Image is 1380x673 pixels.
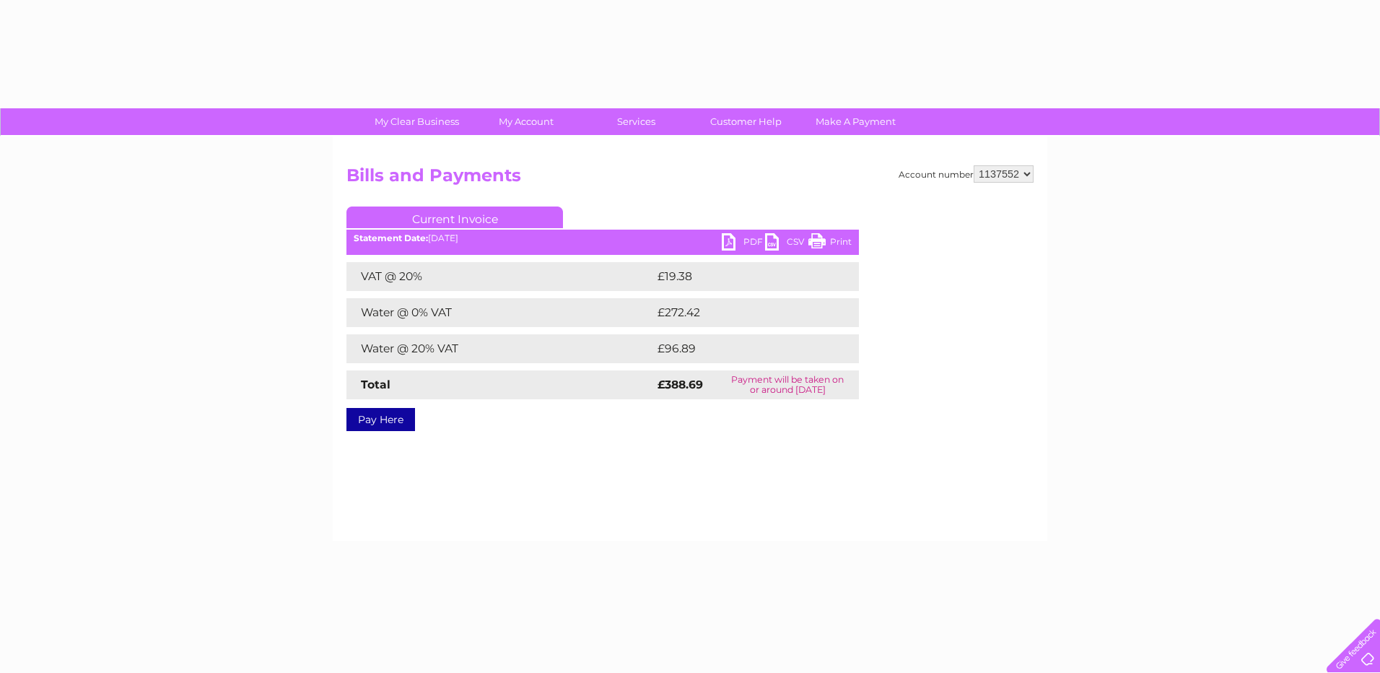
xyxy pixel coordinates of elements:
td: Water @ 0% VAT [346,298,654,327]
td: £272.42 [654,298,833,327]
a: CSV [765,233,808,254]
b: Statement Date: [354,233,428,243]
td: Payment will be taken on or around [DATE] [717,370,859,399]
td: £19.38 [654,262,829,291]
td: VAT @ 20% [346,262,654,291]
td: £96.89 [654,334,831,363]
td: Water @ 20% VAT [346,334,654,363]
div: Account number [899,165,1034,183]
div: [DATE] [346,233,859,243]
strong: Total [361,378,390,391]
a: Services [577,108,696,135]
strong: £388.69 [658,378,703,391]
a: My Account [467,108,586,135]
h2: Bills and Payments [346,165,1034,193]
a: My Clear Business [357,108,476,135]
a: Customer Help [686,108,805,135]
a: Current Invoice [346,207,563,228]
a: PDF [722,233,765,254]
a: Print [808,233,852,254]
a: Make A Payment [796,108,915,135]
a: Pay Here [346,408,415,431]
